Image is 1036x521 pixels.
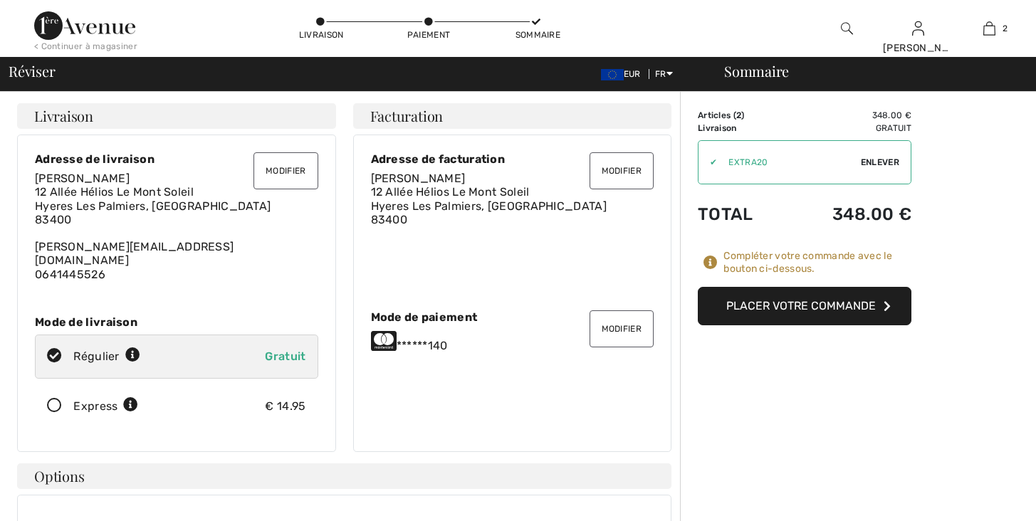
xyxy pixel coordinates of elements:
[983,20,995,37] img: Mon panier
[73,348,140,365] div: Régulier
[841,20,853,37] img: recherche
[601,69,647,79] span: EUR
[698,122,785,135] td: Livraison
[9,64,55,78] span: Réviser
[35,185,271,226] span: 12 Allée Hélios Le Mont Soleil Hyeres Les Palmiers, [GEOGRAPHIC_DATA] 83400
[371,152,654,166] div: Adresse de facturation
[861,156,899,169] span: Enlever
[35,315,318,329] div: Mode de livraison
[723,250,911,275] div: Compléter votre commande avec le bouton ci-dessous.
[590,152,654,189] button: Modifier
[785,122,911,135] td: Gratuit
[883,41,953,56] div: [PERSON_NAME]
[371,172,466,185] span: [PERSON_NAME]
[946,478,1022,514] iframe: Ouvre un widget dans lequel vous pouvez trouver plus d’informations
[698,190,785,238] td: Total
[707,64,1027,78] div: Sommaire
[371,185,607,226] span: 12 Allée Hélios Le Mont Soleil Hyeres Les Palmiers, [GEOGRAPHIC_DATA] 83400
[35,172,318,281] div: [PERSON_NAME][EMAIL_ADDRESS][DOMAIN_NAME] 0641445526
[265,398,305,415] div: € 14.95
[912,20,924,37] img: Mes infos
[516,28,558,41] div: Sommaire
[371,310,654,324] div: Mode de paiement
[912,21,924,35] a: Se connecter
[698,156,717,169] div: ✔
[35,172,130,185] span: [PERSON_NAME]
[73,398,138,415] div: Express
[35,152,318,166] div: Adresse de livraison
[785,190,911,238] td: 348.00 €
[736,110,741,120] span: 2
[601,69,624,80] img: Euro
[253,152,318,189] button: Modifier
[407,28,450,41] div: Paiement
[698,287,911,325] button: Placer votre commande
[655,69,673,79] span: FR
[34,109,93,123] span: Livraison
[34,11,135,40] img: 1ère Avenue
[717,141,861,184] input: Code promo
[370,109,444,123] span: Facturation
[785,109,911,122] td: 348.00 €
[590,310,654,347] button: Modifier
[17,463,671,489] h4: Options
[1003,22,1008,35] span: 2
[34,40,137,53] div: < Continuer à magasiner
[954,20,1024,37] a: 2
[265,349,305,363] span: Gratuit
[299,28,342,41] div: Livraison
[698,109,785,122] td: Articles ( )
